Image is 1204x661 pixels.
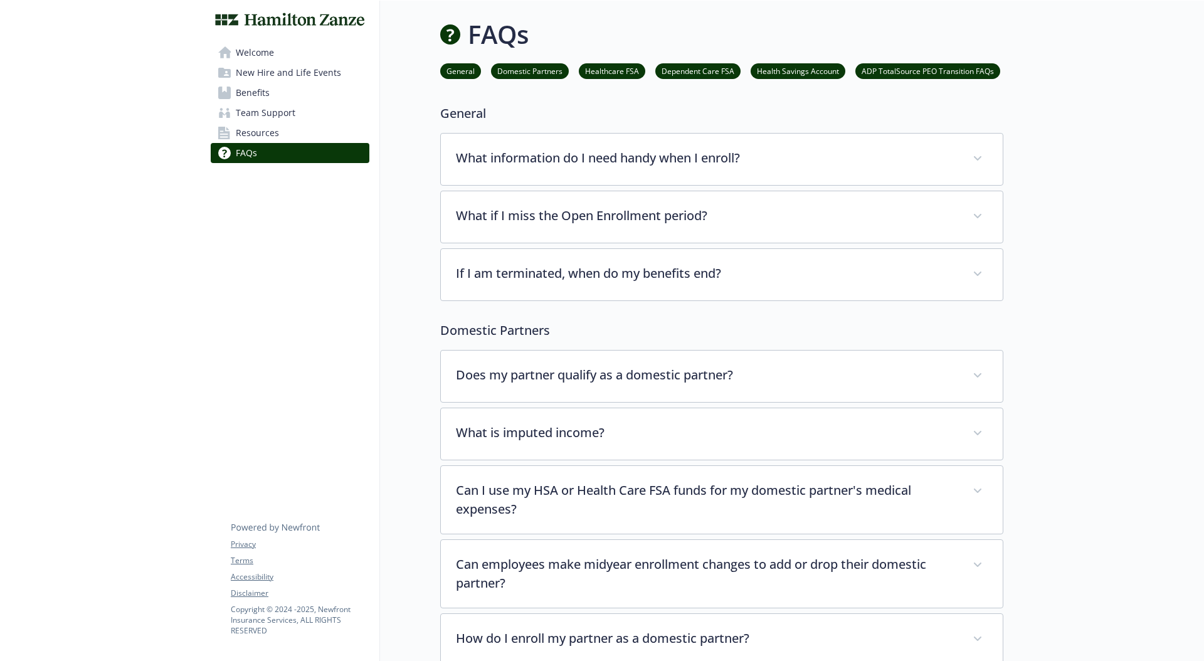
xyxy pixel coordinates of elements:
[456,149,958,167] p: What information do I need handy when I enroll?
[236,43,274,63] span: Welcome
[231,539,369,550] a: Privacy
[468,16,529,53] h1: FAQs
[440,65,481,77] a: General
[441,249,1003,300] div: If I am terminated, when do my benefits end?
[491,65,569,77] a: Domestic Partners
[655,65,741,77] a: Dependent Care FSA
[441,351,1003,402] div: Does my partner qualify as a domestic partner?
[231,604,369,636] p: Copyright © 2024 - 2025 , Newfront Insurance Services, ALL RIGHTS RESERVED
[211,143,369,163] a: FAQs
[236,143,257,163] span: FAQs
[456,206,958,225] p: What if I miss the Open Enrollment period?
[456,423,958,442] p: What is imputed income?
[236,103,295,123] span: Team Support
[456,366,958,384] p: Does my partner qualify as a domestic partner?
[231,571,369,583] a: Accessibility
[231,555,369,566] a: Terms
[211,103,369,123] a: Team Support
[211,83,369,103] a: Benefits
[236,63,341,83] span: New Hire and Life Events
[441,466,1003,534] div: Can I use my HSA or Health Care FSA funds for my domestic partner's medical expenses?
[211,123,369,143] a: Resources
[441,191,1003,243] div: What if I miss the Open Enrollment period?
[456,555,958,593] p: Can employees make midyear enrollment changes to add or drop their domestic partner?
[441,408,1003,460] div: What is imputed income?
[441,134,1003,185] div: What information do I need handy when I enroll?
[456,264,958,283] p: If I am terminated, when do my benefits end?
[211,63,369,83] a: New Hire and Life Events
[440,321,1003,340] p: Domestic Partners
[441,540,1003,608] div: Can employees make midyear enrollment changes to add or drop their domestic partner?
[855,65,1000,77] a: ADP TotalSource PEO Transition FAQs
[440,104,1003,123] p: General
[236,83,270,103] span: Benefits
[751,65,845,77] a: Health Savings Account
[211,43,369,63] a: Welcome
[579,65,645,77] a: Healthcare FSA
[456,629,958,648] p: How do I enroll my partner as a domestic partner?
[231,588,369,599] a: Disclaimer
[236,123,279,143] span: Resources
[456,481,958,519] p: Can I use my HSA or Health Care FSA funds for my domestic partner's medical expenses?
